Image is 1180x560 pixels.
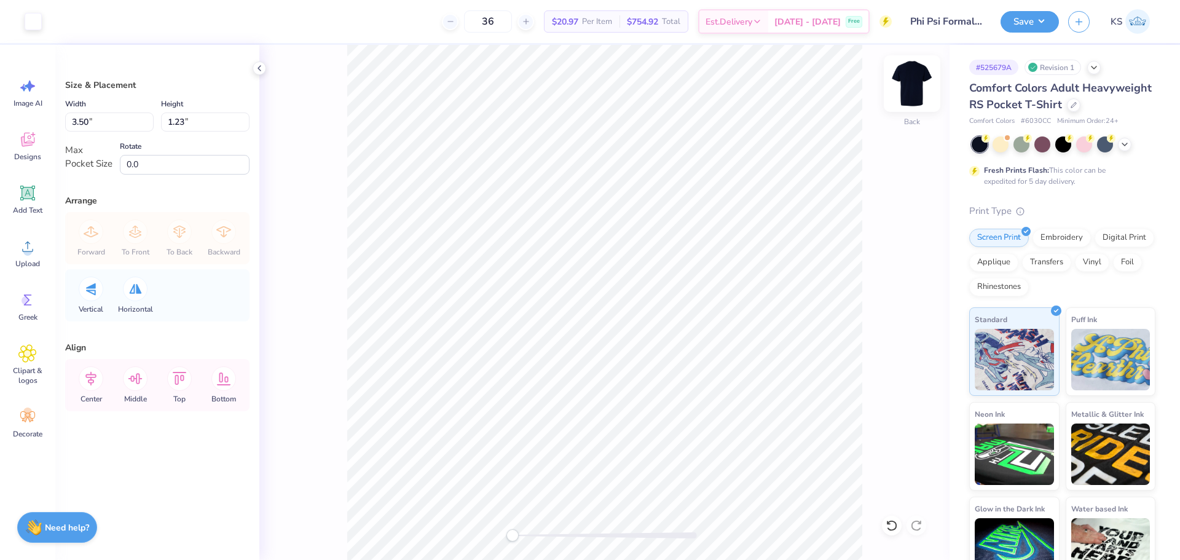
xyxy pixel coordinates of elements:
[887,59,937,108] img: Back
[969,253,1018,272] div: Applique
[13,205,42,215] span: Add Text
[161,97,183,111] label: Height
[118,304,153,314] span: Horizontal
[984,165,1049,175] strong: Fresh Prints Flash:
[975,408,1005,420] span: Neon Ink
[211,394,236,404] span: Bottom
[1071,313,1097,326] span: Puff Ink
[506,529,519,542] div: Accessibility label
[1075,253,1109,272] div: Vinyl
[120,139,141,154] label: Rotate
[65,194,250,207] div: Arrange
[1113,253,1142,272] div: Foil
[45,522,89,534] strong: Need help?
[975,329,1054,390] img: Standard
[7,366,48,385] span: Clipart & logos
[774,15,841,28] span: [DATE] - [DATE]
[969,116,1015,127] span: Comfort Colors
[662,15,680,28] span: Total
[13,429,42,439] span: Decorate
[173,394,186,404] span: Top
[627,15,658,28] span: $754.92
[14,152,41,162] span: Designs
[969,204,1155,218] div: Print Type
[65,79,250,92] div: Size & Placement
[1111,15,1122,29] span: KS
[18,312,37,322] span: Greek
[1021,116,1051,127] span: # 6030CC
[1071,502,1128,515] span: Water based Ink
[1025,60,1081,75] div: Revision 1
[464,10,512,33] input: – –
[1071,424,1150,485] img: Metallic & Glitter Ink
[65,341,250,354] div: Align
[975,313,1007,326] span: Standard
[14,98,42,108] span: Image AI
[65,97,86,111] label: Width
[848,17,860,26] span: Free
[65,143,112,171] div: Max Pocket Size
[969,229,1029,247] div: Screen Print
[969,278,1029,296] div: Rhinestones
[1057,116,1119,127] span: Minimum Order: 24 +
[79,304,103,314] span: Vertical
[901,9,991,34] input: Untitled Design
[975,502,1045,515] span: Glow in the Dark Ink
[124,394,147,404] span: Middle
[1032,229,1091,247] div: Embroidery
[582,15,612,28] span: Per Item
[1071,408,1144,420] span: Metallic & Glitter Ink
[15,259,40,269] span: Upload
[81,394,102,404] span: Center
[984,165,1135,187] div: This color can be expedited for 5 day delivery.
[1105,9,1155,34] a: KS
[1022,253,1071,272] div: Transfers
[706,15,752,28] span: Est. Delivery
[969,60,1018,75] div: # 525679A
[975,424,1054,485] img: Neon Ink
[552,15,578,28] span: $20.97
[1125,9,1150,34] img: Kath Sales
[969,81,1152,112] span: Comfort Colors Adult Heavyweight RS Pocket T-Shirt
[904,116,920,127] div: Back
[1095,229,1154,247] div: Digital Print
[1071,329,1150,390] img: Puff Ink
[1001,11,1059,33] button: Save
